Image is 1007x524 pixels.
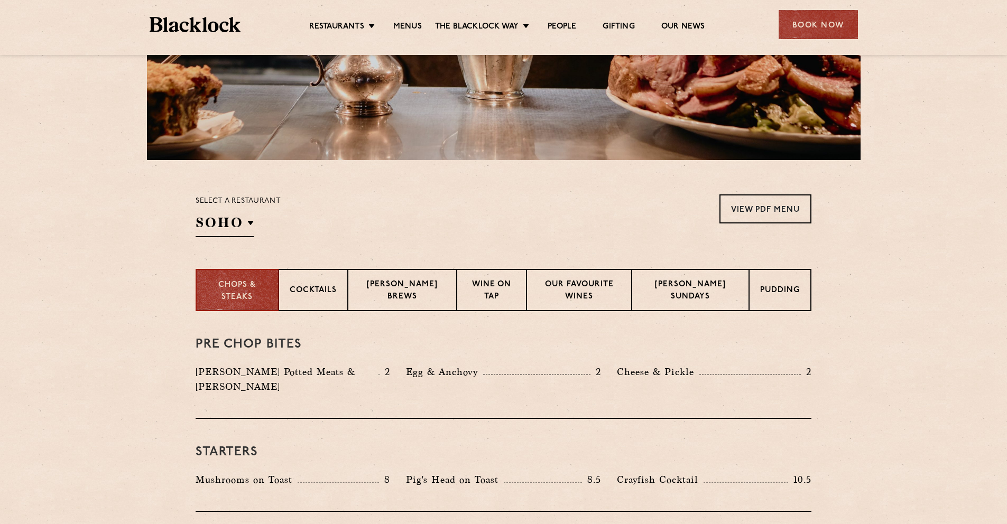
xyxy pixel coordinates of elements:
[196,338,811,351] h3: Pre Chop Bites
[661,22,705,33] a: Our News
[760,285,800,298] p: Pudding
[801,365,811,379] p: 2
[393,22,422,33] a: Menus
[406,364,483,379] p: Egg & Anchovy
[309,22,364,33] a: Restaurants
[406,472,504,487] p: Pig's Head on Toast
[196,472,298,487] p: Mushrooms on Toast
[617,364,699,379] p: Cheese & Pickle
[779,10,858,39] div: Book Now
[617,472,704,487] p: Crayfish Cocktail
[379,473,390,486] p: 8
[359,279,446,304] p: [PERSON_NAME] Brews
[207,279,267,303] p: Chops & Steaks
[719,194,811,223] a: View PDF Menu
[196,445,811,459] h3: Starters
[435,22,519,33] a: The Blacklock Way
[643,279,738,304] p: [PERSON_NAME] Sundays
[538,279,621,304] p: Our favourite wines
[150,17,241,32] img: BL_Textured_Logo-footer-cropped.svg
[380,365,390,379] p: 2
[603,22,634,33] a: Gifting
[788,473,811,486] p: 10.5
[582,473,601,486] p: 8.5
[468,279,515,304] p: Wine on Tap
[196,364,378,394] p: [PERSON_NAME] Potted Meats & [PERSON_NAME]
[290,285,337,298] p: Cocktails
[196,213,254,237] h2: SOHO
[548,22,576,33] a: People
[196,194,281,208] p: Select a restaurant
[590,365,601,379] p: 2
